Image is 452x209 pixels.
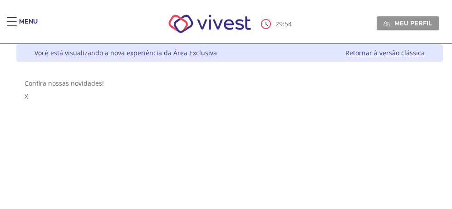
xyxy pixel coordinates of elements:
[25,79,435,87] div: Confira nossas novidades!
[158,5,261,43] img: Vivest
[10,44,443,209] div: Vivest
[25,92,28,101] span: X
[345,49,425,57] a: Retornar à versão clássica
[34,49,217,57] div: Você está visualizando a nova experiência da Área Exclusiva
[285,19,292,28] span: 54
[261,19,294,29] div: :
[275,19,283,28] span: 29
[394,19,432,27] span: Meu perfil
[19,17,38,35] div: Menu
[377,16,439,30] a: Meu perfil
[383,20,390,27] img: Meu perfil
